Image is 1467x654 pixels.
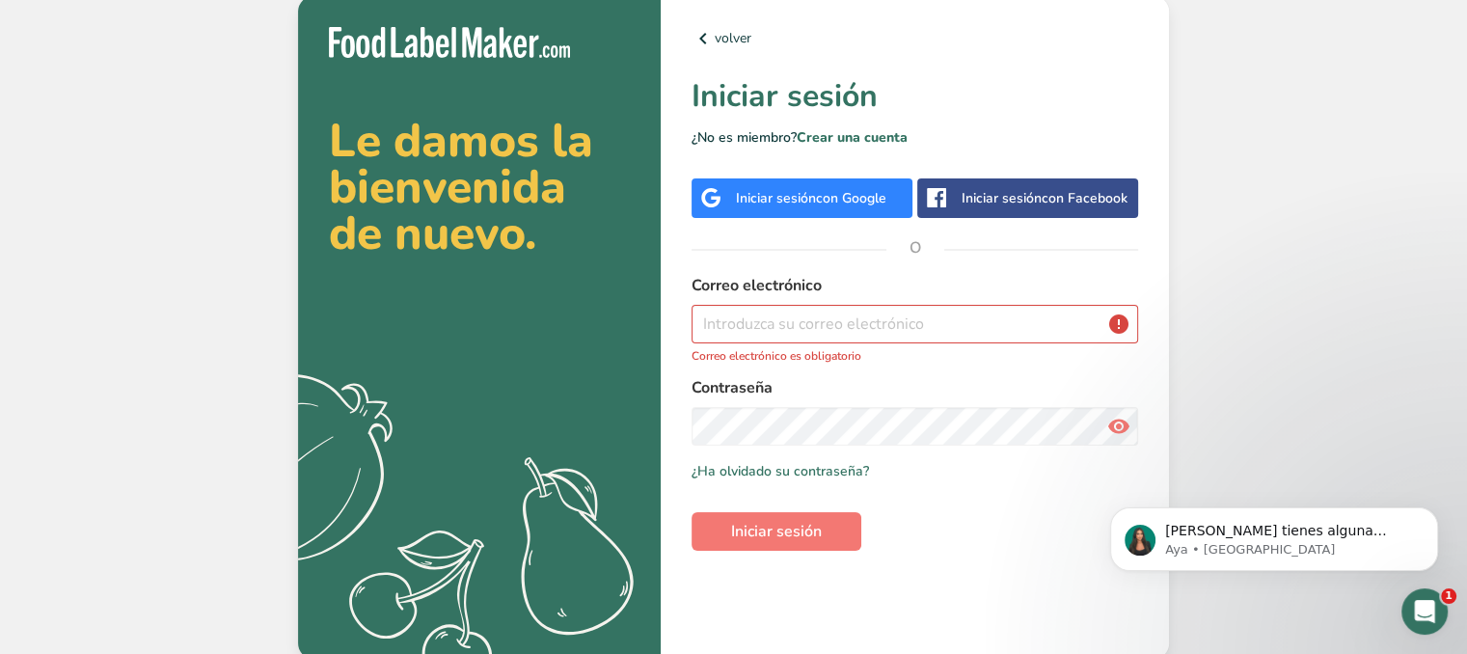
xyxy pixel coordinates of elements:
span: con Facebook [1042,189,1127,207]
a: Crear una cuenta [797,128,908,147]
iframe: Intercom notifications mensaje [1081,467,1467,602]
span: 1 [1441,588,1456,604]
img: Food Label Maker [329,27,570,59]
div: Iniciar sesión [962,188,1127,208]
p: ¿No es miembro? [692,127,1138,148]
iframe: Intercom live chat [1401,588,1448,635]
a: volver [692,27,1138,50]
p: Correo electrónico es obligatorio [692,347,1138,365]
input: Introduzca su correo electrónico [692,305,1138,343]
h1: Iniciar sesión [692,73,1138,120]
h2: Le damos la bienvenida de nuevo. [329,118,630,257]
div: Iniciar sesión [736,188,886,208]
span: O [886,219,944,277]
button: Iniciar sesión [692,512,861,551]
label: Contraseña [692,376,1138,399]
label: Correo electrónico [692,274,1138,297]
span: con Google [816,189,886,207]
a: ¿Ha olvidado su contraseña? [692,461,869,481]
span: Iniciar sesión [731,520,822,543]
